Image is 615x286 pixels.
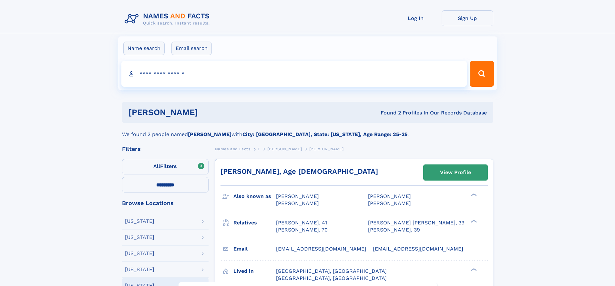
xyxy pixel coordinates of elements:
[470,61,494,87] button: Search Button
[276,219,327,226] a: [PERSON_NAME], 41
[469,267,477,271] div: ❯
[373,246,463,252] span: [EMAIL_ADDRESS][DOMAIN_NAME]
[442,10,493,26] a: Sign Up
[153,163,160,169] span: All
[368,226,420,233] a: [PERSON_NAME], 39
[233,266,276,277] h3: Lived in
[122,200,209,206] div: Browse Locations
[123,42,165,55] label: Name search
[276,193,319,199] span: [PERSON_NAME]
[122,123,493,138] div: We found 2 people named with .
[122,159,209,174] label: Filters
[424,165,487,180] a: View Profile
[242,131,407,137] b: City: [GEOGRAPHIC_DATA], State: [US_STATE], Age Range: 25-35
[390,10,442,26] a: Log In
[188,131,231,137] b: [PERSON_NAME]
[276,200,319,206] span: [PERSON_NAME]
[122,10,215,28] img: Logo Names and Facts
[368,193,411,199] span: [PERSON_NAME]
[215,145,251,153] a: Names and Facts
[171,42,212,55] label: Email search
[276,275,387,281] span: [GEOGRAPHIC_DATA], [GEOGRAPHIC_DATA]
[258,145,260,153] a: F
[128,108,289,116] h1: [PERSON_NAME]
[276,246,366,252] span: [EMAIL_ADDRESS][DOMAIN_NAME]
[276,268,387,274] span: [GEOGRAPHIC_DATA], [GEOGRAPHIC_DATA]
[309,147,344,151] span: [PERSON_NAME]
[121,61,467,87] input: search input
[469,193,477,197] div: ❯
[122,146,209,152] div: Filters
[289,109,487,116] div: Found 2 Profiles In Our Records Database
[368,200,411,206] span: [PERSON_NAME]
[258,147,260,151] span: F
[125,267,154,272] div: [US_STATE]
[233,217,276,228] h3: Relatives
[368,219,465,226] a: [PERSON_NAME] [PERSON_NAME], 39
[125,235,154,240] div: [US_STATE]
[267,147,302,151] span: [PERSON_NAME]
[125,251,154,256] div: [US_STATE]
[125,219,154,224] div: [US_STATE]
[276,226,328,233] a: [PERSON_NAME], 70
[469,219,477,223] div: ❯
[267,145,302,153] a: [PERSON_NAME]
[233,243,276,254] h3: Email
[233,191,276,202] h3: Also known as
[440,165,471,180] div: View Profile
[220,167,378,175] a: [PERSON_NAME], Age [DEMOGRAPHIC_DATA]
